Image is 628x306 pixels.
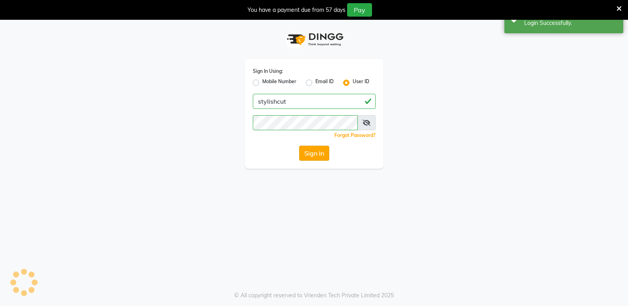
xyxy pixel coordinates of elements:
div: You have a payment due from 57 days [248,6,345,14]
input: Username [253,115,358,130]
label: Email ID [315,78,334,87]
a: Forgot Password? [334,132,376,138]
img: logo1.svg [283,28,346,51]
div: Login Successfully. [524,19,617,27]
input: Username [253,94,376,109]
label: User ID [353,78,369,87]
label: Mobile Number [262,78,296,87]
label: Sign In Using: [253,68,283,75]
button: Pay [347,3,372,17]
button: Sign In [299,146,329,161]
